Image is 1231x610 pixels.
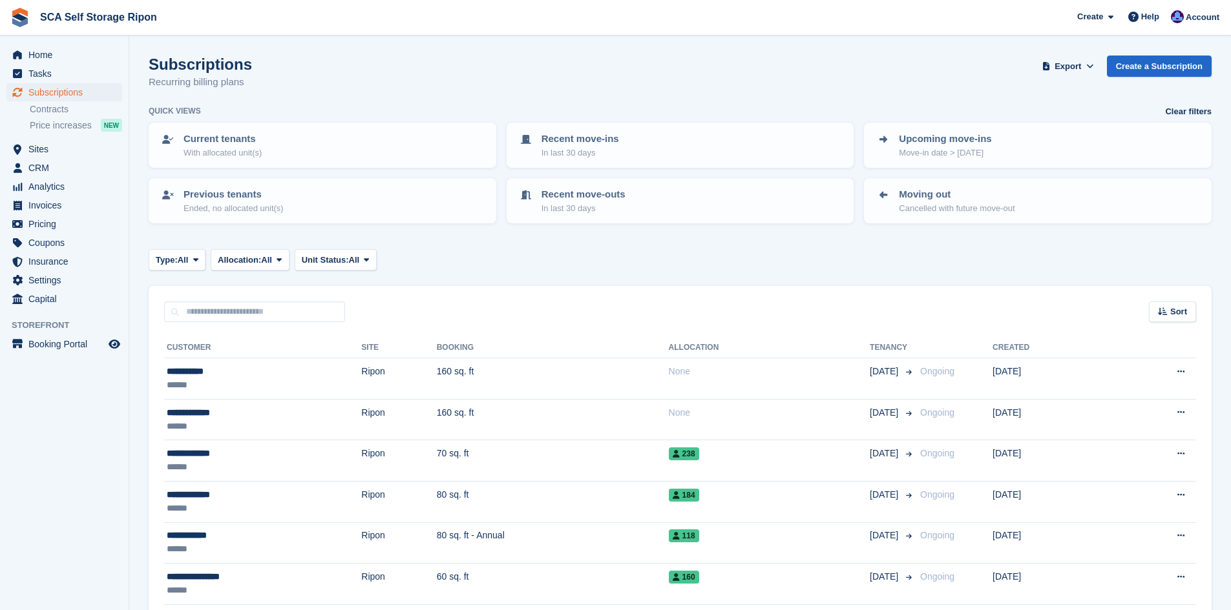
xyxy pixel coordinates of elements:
[28,196,106,214] span: Invoices
[156,254,178,267] span: Type:
[28,140,106,158] span: Sites
[218,254,261,267] span: Allocation:
[6,196,122,214] a: menu
[295,249,377,270] button: Unit Status: All
[993,358,1110,400] td: [DATE]
[1165,105,1212,118] a: Clear filters
[149,105,201,117] h6: Quick views
[12,319,129,332] span: Storefront
[6,215,122,233] a: menu
[865,179,1210,222] a: Moving out Cancelled with future move-out
[6,252,122,270] a: menu
[437,481,669,522] td: 80 sq. ft
[1040,56,1097,77] button: Export
[361,399,436,440] td: Ripon
[28,159,106,177] span: CRM
[30,119,92,132] span: Price increases
[899,187,1015,202] p: Moving out
[508,179,853,222] a: Recent move-outs In last 30 days
[184,147,262,159] p: With allocated unit(s)
[101,119,122,132] div: NEW
[899,132,991,147] p: Upcoming move-ins
[920,489,954,500] span: Ongoing
[149,56,252,73] h1: Subscriptions
[870,570,901,584] span: [DATE]
[6,178,122,196] a: menu
[993,564,1110,605] td: [DATE]
[870,488,901,502] span: [DATE]
[35,6,162,28] a: SCA Self Storage Ripon
[920,448,954,458] span: Ongoing
[184,187,284,202] p: Previous tenants
[993,399,1110,440] td: [DATE]
[899,147,991,159] p: Move-in date > [DATE]
[28,290,106,308] span: Capital
[150,179,495,222] a: Previous tenants Ended, no allocated unit(s)
[870,529,901,542] span: [DATE]
[437,399,669,440] td: 160 sq. ft
[508,124,853,167] a: Recent move-ins In last 30 days
[361,358,436,400] td: Ripon
[150,124,495,167] a: Current tenants With allocated unit(s)
[870,447,901,460] span: [DATE]
[28,83,106,101] span: Subscriptions
[899,202,1015,215] p: Cancelled with future move-out
[542,187,626,202] p: Recent move-outs
[28,178,106,196] span: Analytics
[1141,10,1159,23] span: Help
[6,46,122,64] a: menu
[28,234,106,252] span: Coupons
[6,290,122,308] a: menu
[164,338,361,358] th: Customer
[107,336,122,352] a: Preview store
[184,132,262,147] p: Current tenants
[870,406,901,420] span: [DATE]
[10,8,30,27] img: stora-icon-8386f47178a22dfd0bd8f6a31ec36ba5ce8667c1dd55bd0f319d3a0aa187defe.svg
[30,103,122,116] a: Contracts
[1107,56,1212,77] a: Create a Subscription
[993,522,1110,564] td: [DATE]
[1077,10,1103,23] span: Create
[437,564,669,605] td: 60 sq. ft
[28,271,106,289] span: Settings
[437,358,669,400] td: 160 sq. ft
[6,159,122,177] a: menu
[865,124,1210,167] a: Upcoming move-ins Move-in date > [DATE]
[361,440,436,482] td: Ripon
[6,65,122,83] a: menu
[28,215,106,233] span: Pricing
[669,447,699,460] span: 238
[870,338,915,358] th: Tenancy
[178,254,189,267] span: All
[1055,60,1081,73] span: Export
[6,234,122,252] a: menu
[920,571,954,582] span: Ongoing
[28,46,106,64] span: Home
[6,83,122,101] a: menu
[669,365,870,378] div: None
[437,440,669,482] td: 70 sq. ft
[669,406,870,420] div: None
[437,338,669,358] th: Booking
[361,564,436,605] td: Ripon
[184,202,284,215] p: Ended, no allocated unit(s)
[437,522,669,564] td: 80 sq. ft - Annual
[28,252,106,270] span: Insurance
[302,254,349,267] span: Unit Status:
[149,249,205,270] button: Type: All
[669,529,699,542] span: 118
[28,65,106,83] span: Tasks
[361,338,436,358] th: Site
[30,118,122,132] a: Price increases NEW
[1186,11,1219,24] span: Account
[993,481,1110,522] td: [DATE]
[6,271,122,289] a: menu
[261,254,272,267] span: All
[28,335,106,353] span: Booking Portal
[361,522,436,564] td: Ripon
[542,132,619,147] p: Recent move-ins
[211,249,289,270] button: Allocation: All
[669,338,870,358] th: Allocation
[920,366,954,376] span: Ongoing
[1170,305,1187,318] span: Sort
